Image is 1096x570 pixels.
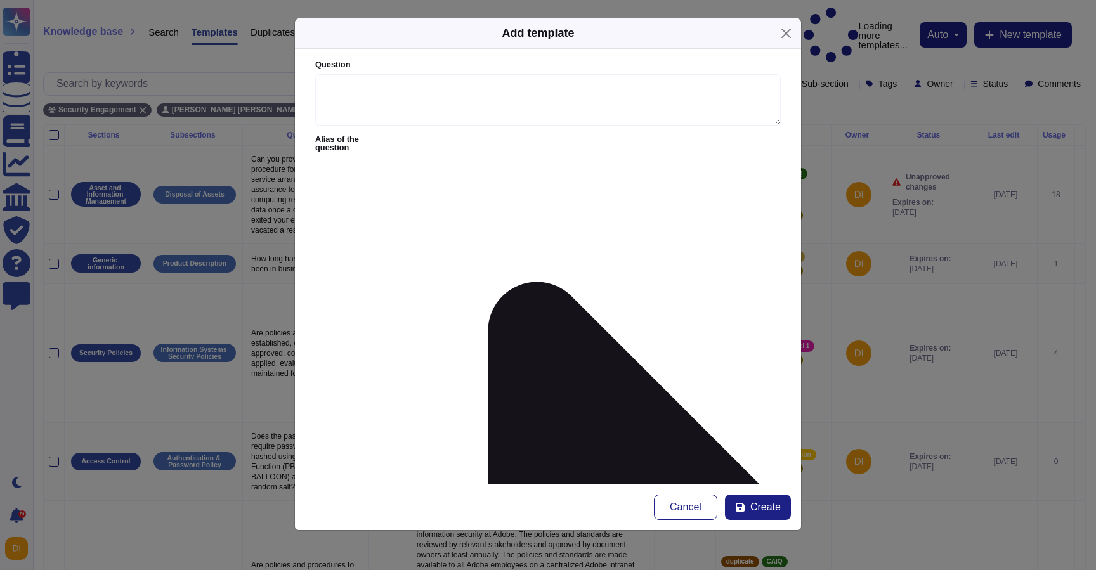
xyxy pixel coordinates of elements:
div: Add template [502,25,574,42]
span: Create [750,502,781,512]
label: Question [315,61,781,69]
button: Close [776,23,796,43]
button: Create [725,495,791,520]
span: Cancel [670,502,701,512]
button: Cancel [654,495,717,520]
